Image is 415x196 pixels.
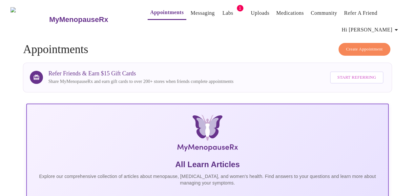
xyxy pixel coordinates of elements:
img: MyMenopauseRx Logo [87,115,328,154]
button: Appointments [148,6,186,20]
h3: Refer Friends & Earn $15 Gift Cards [48,70,233,77]
button: Create Appointment [339,43,390,56]
button: Medications [274,7,306,20]
h5: All Learn Articles [32,159,383,170]
a: Refer a Friend [344,9,378,18]
button: Start Referring [330,71,383,84]
button: Community [308,7,340,20]
a: Medications [276,9,304,18]
a: Appointments [150,8,184,17]
h3: MyMenopauseRx [49,15,108,24]
button: Labs [218,7,239,20]
button: Refer a Friend [342,7,380,20]
button: Messaging [188,7,217,20]
button: Uploads [248,7,272,20]
span: 1 [237,5,243,11]
a: MyMenopauseRx [48,8,134,31]
a: Messaging [191,9,215,18]
h4: Appointments [23,43,392,56]
a: Community [311,9,337,18]
a: Uploads [251,9,270,18]
span: Hi [PERSON_NAME] [342,25,400,34]
a: Labs [222,9,233,18]
span: Create Appointment [346,46,383,53]
span: Start Referring [337,74,376,81]
img: MyMenopauseRx Logo [10,7,48,32]
a: Start Referring [328,68,385,87]
p: Explore our comprehensive collection of articles about menopause, [MEDICAL_DATA], and women's hea... [32,173,383,186]
p: Share MyMenopauseRx and earn gift cards to over 200+ stores when friends complete appointments [48,78,233,85]
button: Hi [PERSON_NAME] [339,23,403,36]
